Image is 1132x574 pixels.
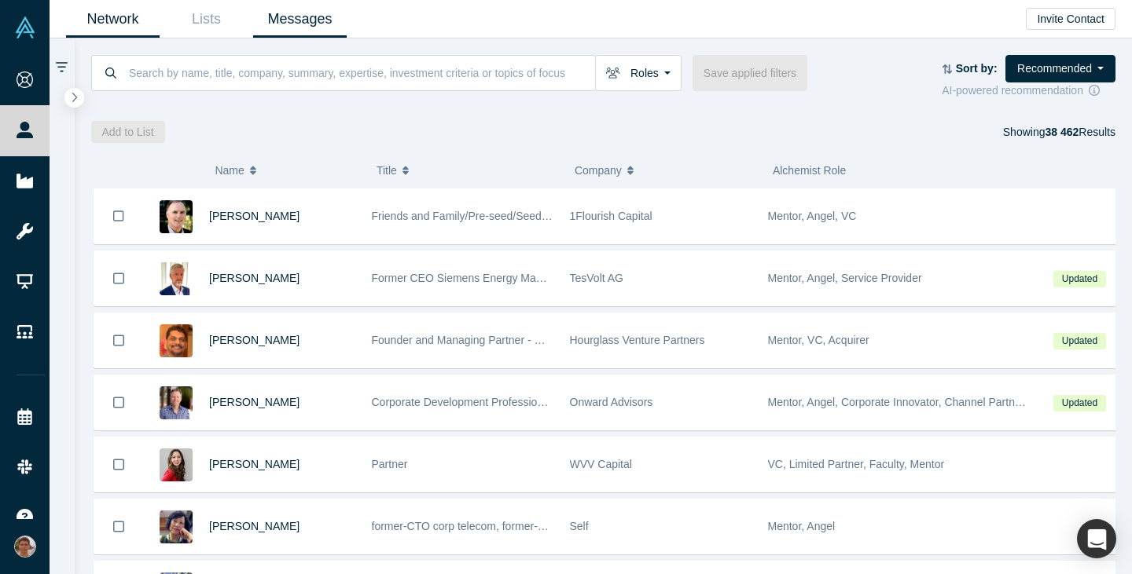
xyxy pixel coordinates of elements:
a: Network [66,1,160,38]
span: Mentor, VC, Acquirer [768,334,869,346]
img: Mikhail Baklanov's Account [14,536,36,558]
a: [PERSON_NAME] [209,334,300,346]
img: Alchemist Vault Logo [14,16,36,38]
span: Updated [1053,333,1105,349]
span: Partner [372,458,408,470]
a: [PERSON_NAME] [209,396,300,408]
span: VC, Limited Partner, Faculty, Mentor [768,458,945,470]
span: Corporate Development Professional | Startup Advisor [372,396,636,408]
button: Recommended [1005,55,1115,82]
input: Search by name, title, company, summary, expertise, investment criteria or topics of focus [127,54,595,91]
span: Title [377,154,397,187]
button: Bookmark [94,375,143,430]
img: Marjorie Hsu's Profile Image [160,510,193,543]
img: Ralf Christian's Profile Image [160,262,193,295]
div: Showing [1003,121,1115,143]
span: Friends and Family/Pre-seed/Seed Angel and VC Investor [372,210,655,222]
a: Messages [253,1,347,38]
span: Self [570,520,589,532]
span: Alchemist Role [773,164,846,177]
button: Name [215,154,360,187]
strong: Sort by: [956,62,998,75]
span: Onward Advisors [570,396,653,408]
strong: 38 462 [1045,126,1079,138]
img: Ravi Subramanian's Profile Image [160,324,193,357]
a: [PERSON_NAME] [209,458,300,470]
span: Mentor, Angel [768,520,836,532]
a: [PERSON_NAME] [209,520,300,532]
a: [PERSON_NAME] [209,210,300,222]
span: Updated [1053,271,1105,287]
button: Roles [595,55,682,91]
button: Bookmark [94,437,143,492]
a: Lists [160,1,253,38]
button: Add to List [91,121,165,143]
span: Hourglass Venture Partners [570,334,705,346]
span: Updated [1053,395,1105,411]
button: Bookmark [94,251,143,305]
button: Bookmark [94,499,143,554]
img: Danielle D'Agostaro's Profile Image [160,448,193,481]
button: Bookmark [94,313,143,367]
div: AI-powered recommendation [942,82,1115,99]
button: Company [575,154,756,187]
span: Former CEO Siemens Energy Management Division of SIEMENS AG [372,272,710,284]
span: former-CTO corp telecom, former-CRO startup, board member and advisor, strategic technical busine... [372,520,976,532]
span: Mentor, Angel, Service Provider [768,272,922,284]
button: Bookmark [94,188,143,243]
a: [PERSON_NAME] [209,272,300,284]
span: Founder and Managing Partner - Hourglass Venture Partners [372,334,670,346]
span: Results [1045,126,1115,138]
button: Save applied filters [693,55,807,91]
span: WVV Capital [570,458,632,470]
span: TesVolt AG [570,272,623,284]
span: 1Flourish Capital [570,210,652,222]
button: Title [377,154,558,187]
span: Name [215,154,244,187]
span: Mentor, Angel, VC [768,210,857,222]
img: Josh Ewing's Profile Image [160,386,193,419]
img: David Lane's Profile Image [160,200,193,233]
button: Invite Contact [1026,8,1115,30]
span: Company [575,154,622,187]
